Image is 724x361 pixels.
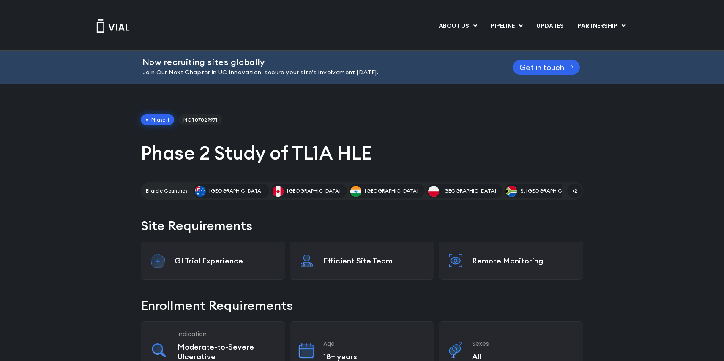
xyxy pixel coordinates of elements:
h2: Site Requirements [141,217,583,235]
h2: Eligible Countries [146,187,187,195]
img: Poland [428,186,439,197]
p: Join Our Next Chapter in UC Innovation, secure your site’s involvement [DATE]. [142,68,492,77]
span: Phase II [141,114,174,125]
h3: Indication [178,330,276,338]
span: [GEOGRAPHIC_DATA] [365,187,418,195]
p: Efficient Site Team [323,256,426,266]
a: Get in touch [513,60,580,75]
h3: Sexes [472,340,574,347]
h2: Enrollment Requirements [141,296,583,315]
span: [GEOGRAPHIC_DATA] [287,187,341,195]
h2: Now recruiting sites globally [142,57,492,67]
img: Canada [273,186,284,197]
span: [GEOGRAPHIC_DATA] [443,187,496,195]
img: India [350,186,361,197]
a: PIPELINEMenu Toggle [484,19,529,33]
a: UPDATES [530,19,570,33]
span: +2 [567,184,582,198]
a: PARTNERSHIPMenu Toggle [571,19,632,33]
span: S. [GEOGRAPHIC_DATA] [520,187,580,195]
p: GI Trial Experience [175,256,277,266]
h1: Phase 2 Study of TL1A HLE [141,141,583,165]
span: NCT07029971 [178,114,222,125]
h3: Age [323,340,426,347]
span: [GEOGRAPHIC_DATA] [209,187,263,195]
a: ABOUT USMenu Toggle [432,19,484,33]
span: Get in touch [519,64,564,71]
img: S. Africa [506,186,517,197]
p: Remote Monitoring [472,256,574,266]
img: Vial Logo [96,19,130,33]
img: Australia [195,186,206,197]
